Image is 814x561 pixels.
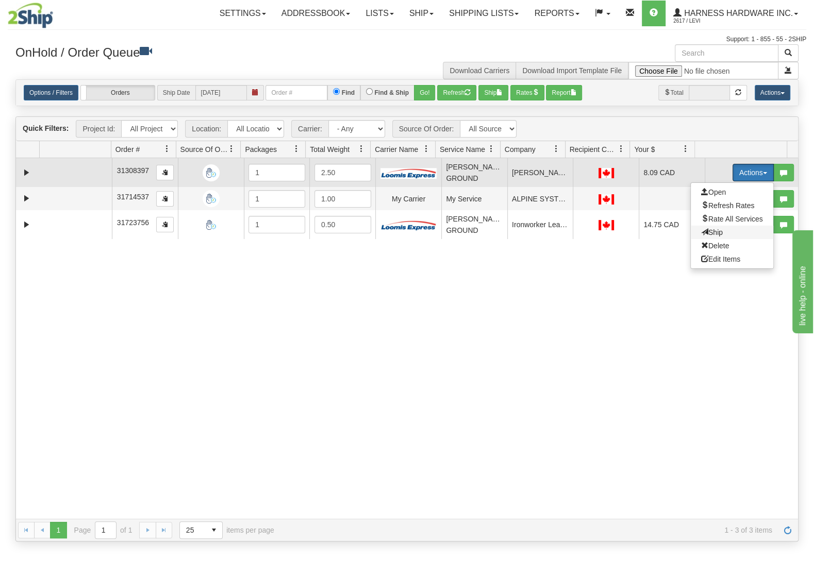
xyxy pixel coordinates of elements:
a: Service Name filter column settings [483,140,500,158]
a: Total Weight filter column settings [353,140,370,158]
button: Actions [733,164,774,181]
a: Settings [212,1,274,26]
span: 1 - 3 of 3 items [289,526,772,534]
a: Download Import Template File [522,66,622,75]
button: Copy to clipboard [156,165,174,180]
input: Page 1 [95,522,116,538]
span: Page of 1 [74,521,132,539]
a: Expand [20,218,33,231]
a: Order # filter column settings [158,140,176,158]
button: Report [546,85,582,100]
img: Loomis Express [380,167,437,178]
button: Search [778,44,799,62]
span: 31308397 [117,166,149,175]
span: Source Of Order [180,144,228,155]
td: Ironworker Leather [507,210,573,239]
h3: OnHold / Order Queue [15,44,400,59]
div: My Carrier [380,193,437,205]
span: Delete [701,242,729,250]
a: Addressbook [274,1,358,26]
button: Rates [510,85,544,100]
a: Source Of Order filter column settings [223,140,240,158]
a: Packages filter column settings [288,140,305,158]
span: Refresh Rates [701,201,754,210]
span: Total Weight [310,144,350,155]
span: 31723756 [117,218,149,227]
span: Order # [115,144,140,155]
img: Manual [203,190,220,207]
td: My Service [441,187,507,210]
img: logo2617.jpg [8,3,53,28]
input: Import [628,62,778,79]
span: Carrier Name [375,144,418,155]
a: Open [691,185,773,199]
span: Open [701,188,726,196]
span: select [206,522,222,538]
label: Find [342,88,355,97]
span: Ship [701,228,723,236]
span: Page 1 [50,522,67,538]
img: CA [599,194,614,205]
span: Packages [245,144,276,155]
a: Expand [20,192,33,205]
span: Total [658,85,688,100]
button: Ship [478,85,508,100]
div: Support: 1 - 855 - 55 - 2SHIP [8,35,806,44]
a: Options / Filters [24,85,78,100]
a: Company filter column settings [547,140,565,158]
span: Location: [185,120,227,138]
span: Service Name [440,144,485,155]
td: 8.09 CAD [639,158,705,187]
a: Expand [20,166,33,179]
span: Recipient Country [570,144,617,155]
td: [PERSON_NAME] GROUND [441,210,507,239]
label: Orders [81,86,155,100]
td: [PERSON_NAME] [507,158,573,187]
span: Your $ [634,144,655,155]
img: CA [599,220,614,230]
div: grid toolbar [16,117,798,141]
span: Rate All Services [701,215,763,223]
img: CA [599,168,614,178]
span: Ship Date [157,85,195,100]
span: Source Of Order: [392,120,460,138]
button: Go! [414,85,435,100]
button: Refresh [437,85,476,100]
td: [PERSON_NAME] GROUND [441,158,507,187]
button: Copy to clipboard [156,191,174,207]
button: Copy to clipboard [156,217,174,232]
img: Manual [203,164,220,181]
td: ALPINE SYSTEMS CORP [507,187,573,210]
img: Loomis Express [380,219,437,230]
span: 25 [186,525,200,535]
span: 2617 / Levi [673,16,751,26]
span: items per page [179,521,274,539]
span: Company [505,144,536,155]
label: Quick Filters: [23,123,69,133]
span: 31714537 [117,193,149,201]
a: Shipping lists [441,1,526,26]
a: Recipient Country filter column settings [612,140,629,158]
div: live help - online [8,6,95,19]
label: Find & Ship [374,88,409,97]
a: Ship [402,1,441,26]
a: Reports [526,1,587,26]
span: Page sizes drop down [179,521,223,539]
a: Refresh [779,522,796,538]
button: Actions [755,85,790,100]
a: Harness Hardware Inc. 2617 / Levi [666,1,806,26]
a: Download Carriers [450,66,509,75]
input: Order # [265,85,327,100]
iframe: chat widget [790,228,813,333]
span: Edit Items [701,255,740,263]
input: Search [675,44,778,62]
a: Your $ filter column settings [677,140,694,158]
span: Harness Hardware Inc. [682,9,793,18]
a: Lists [358,1,401,26]
td: 14.75 CAD [639,210,705,239]
span: Carrier: [291,120,328,138]
a: Carrier Name filter column settings [418,140,435,158]
img: Manual [203,216,220,233]
span: Project Id: [76,120,121,138]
